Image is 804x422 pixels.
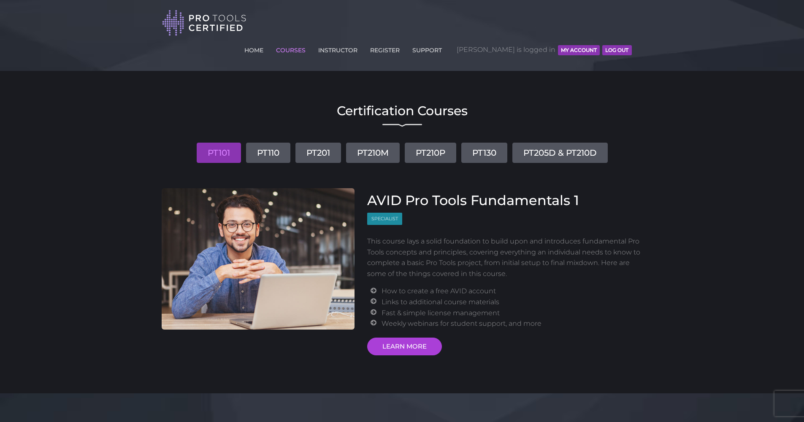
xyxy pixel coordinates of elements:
[346,143,400,163] a: PT210M
[461,143,507,163] a: PT130
[367,338,442,355] a: LEARN MORE
[382,318,642,329] li: Weekly webinars for student support, and more
[368,42,402,55] a: REGISTER
[295,143,341,163] a: PT201
[367,192,643,208] h3: AVID Pro Tools Fundamentals 1
[382,297,642,308] li: Links to additional course materials
[405,143,456,163] a: PT210P
[162,188,355,330] img: AVID Pro Tools Fundamentals 1 Course
[316,42,360,55] a: INSTRUCTOR
[558,45,600,55] button: MY ACCOUNT
[367,236,643,279] p: This course lays a solid foundation to build upon and introduces fundamental Pro Tools concepts a...
[246,143,290,163] a: PT110
[197,143,241,163] a: PT101
[512,143,608,163] a: PT205D & PT210D
[382,124,422,127] img: decorative line
[410,42,444,55] a: SUPPORT
[602,45,631,55] button: Log Out
[382,286,642,297] li: How to create a free AVID account
[162,9,246,37] img: Pro Tools Certified Logo
[242,42,265,55] a: HOME
[162,105,643,117] h2: Certification Courses
[382,308,642,319] li: Fast & simple license management
[274,42,308,55] a: COURSES
[457,37,632,62] span: [PERSON_NAME] is logged in
[367,213,402,225] span: Specialist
